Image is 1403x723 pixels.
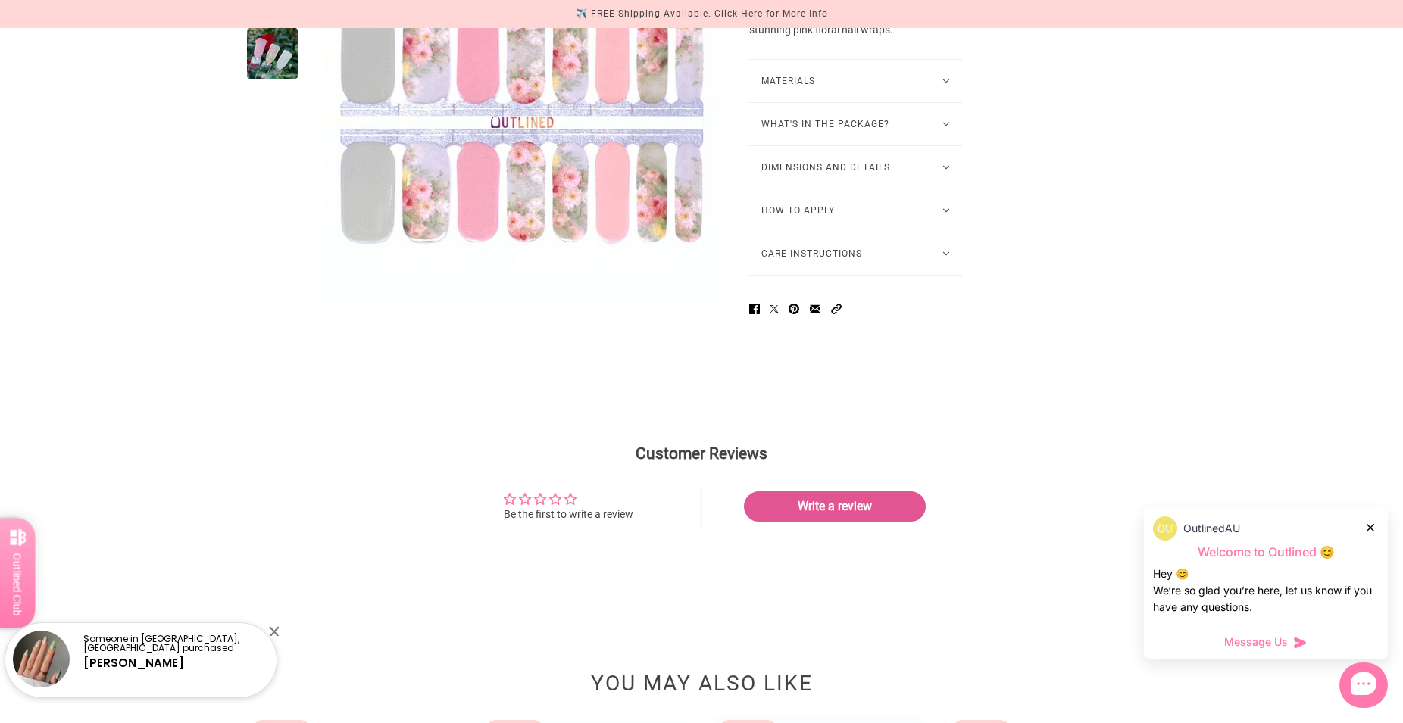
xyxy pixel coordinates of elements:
share-url: Copy URL [825,294,848,322]
a: Write a review [744,491,926,522]
button: Materials [749,60,962,102]
p: Someone in [GEOGRAPHIC_DATA], [GEOGRAPHIC_DATA] purchased [83,634,264,653]
img: data:image/png;base64,iVBORw0KGgoAAAANSUhEUgAAACQAAAAkCAYAAADhAJiYAAABSklEQVRYR2N8/yj/P8MgAoyjDiI... [1153,516,1177,541]
a: Send via email [804,294,826,322]
h2: Customer Reviews [259,443,1144,465]
button: Dimensions and Details [749,146,962,189]
p: Welcome to Outlined 😊 [1153,544,1379,560]
button: Care instructions [749,232,962,275]
a: Post on X [764,294,784,322]
a: Share on Facebook [743,294,766,322]
div: Average rating is 0.00 stars [504,491,633,508]
div: ✈️ FREE Shipping Available. Click Here for More Info [576,6,828,22]
a: Pin on Pinterest [783,294,805,322]
button: What's in the package? [749,103,962,145]
div: Be the first to write a review [504,507,633,522]
h2: You may also like [247,678,1156,695]
p: OutlinedAU [1183,520,1240,537]
span: Message Us [1224,634,1288,650]
button: How To Apply [749,189,962,232]
div: Hey 😊 We‘re so glad you’re here, let us know if you have any questions. [1153,566,1379,615]
a: [PERSON_NAME] [83,655,184,671]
